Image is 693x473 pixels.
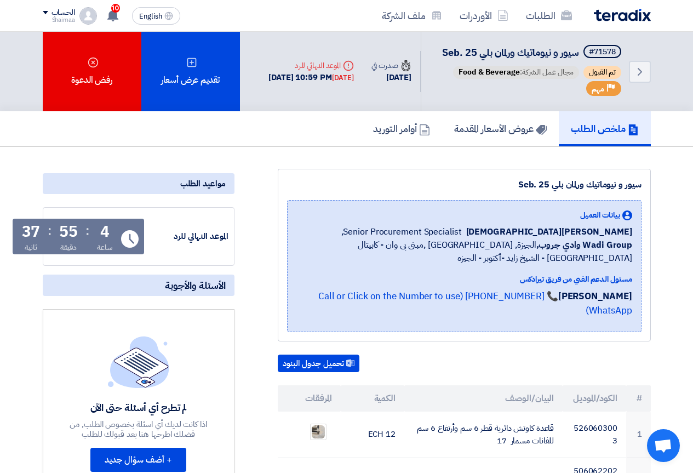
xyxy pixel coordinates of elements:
div: Shaimaa [43,17,75,23]
span: بيانات العميل [580,209,620,221]
img: Teradix logo [594,9,651,21]
div: الموعد النهائي للرد [146,230,228,243]
div: ساعة [97,242,113,253]
th: البيان/الوصف [404,385,563,412]
td: 5260603003 [563,412,626,458]
span: مهم [592,84,604,94]
span: تم القبول [583,66,621,79]
button: English [132,7,180,25]
a: ملف الشركة [373,3,451,29]
b: Wadi Group وادي جروب, [536,238,632,252]
div: ثانية [25,242,37,253]
div: رفض الدعوة [43,32,141,111]
div: [DATE] [371,71,411,84]
strong: [PERSON_NAME] [558,289,632,303]
a: عروض الأسعار المقدمة [442,111,559,146]
div: دقيقة [60,242,77,253]
div: #71578 [589,48,616,56]
div: 55 [59,224,78,240]
th: الكمية [341,385,404,412]
div: 4 [100,224,110,240]
div: لم تطرح أي أسئلة حتى الآن [59,401,219,414]
div: الحساب [51,8,75,18]
span: الأسئلة والأجوبة [165,279,226,292]
h5: ملخص الطلب [571,122,639,135]
span: English [139,13,162,20]
img: profile_test.png [79,7,97,25]
span: سيور و نيوماتيك ورلمان بلي Seb. 25 [442,45,579,60]
h5: عروض الأسعار المقدمة [454,122,547,135]
button: + أضف سؤال جديد [90,448,186,472]
div: : [85,221,89,241]
span: 10 [111,4,120,13]
div: اذا كانت لديك أي اسئلة بخصوص الطلب, من فضلك اطرحها هنا بعد قبولك للطلب [59,419,219,439]
a: الأوردرات [451,3,517,29]
div: [DATE] [332,72,354,83]
div: مسئول الدعم الفني من فريق تيرادكس [296,273,632,285]
td: قاعدة كاوتش دائرية قطر 6 سم وأرتفاع 6 سم للفانات مسمار 17 [404,412,563,458]
img: empty_state_list.svg [108,336,169,387]
div: الموعد النهائي للرد [268,60,354,71]
a: أوامر التوريد [361,111,442,146]
a: الطلبات [517,3,581,29]
span: Food & Beverage [459,66,520,78]
th: الكود/الموديل [563,385,626,412]
a: 📞 [PHONE_NUMBER] (Call or Click on the Number to use WhatsApp) [318,289,632,317]
th: المرفقات [278,385,341,412]
div: : [48,221,51,241]
span: Senior Procurement Specialist, [341,225,462,238]
span: الجيزة, [GEOGRAPHIC_DATA] ,مبنى بى وان - كابيتال [GEOGRAPHIC_DATA] - الشيخ زايد -أكتوبر - الجيزه [296,238,632,265]
img: WhatsApp_Image__at__PM_1759154153835.jpeg [311,424,326,440]
div: [DATE] 10:59 PM [268,71,354,84]
th: # [626,385,651,412]
div: مواعيد الطلب [43,173,234,194]
span: [PERSON_NAME][DEMOGRAPHIC_DATA] [466,225,632,238]
div: 37 [22,224,41,240]
a: ملخص الطلب [559,111,651,146]
div: Open chat [647,429,680,462]
h5: سيور و نيوماتيك ورلمان بلي Seb. 25 [442,45,623,60]
span: مجال عمل الشركة: [453,66,579,79]
button: تحميل جدول البنود [278,355,359,372]
div: صدرت في [371,60,411,71]
h5: أوامر التوريد [373,122,430,135]
div: سيور و نيوماتيك ورلمان بلي Seb. 25 [287,178,642,191]
td: 12 ECH [341,412,404,458]
td: 1 [626,412,651,458]
div: تقديم عرض أسعار [141,32,240,111]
